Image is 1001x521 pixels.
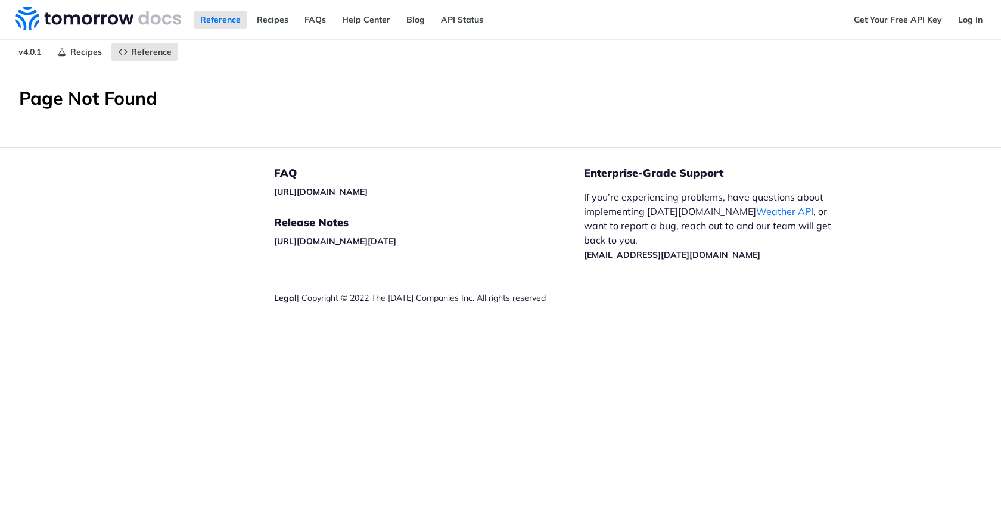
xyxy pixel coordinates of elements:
img: Tomorrow.io Weather API Docs [15,7,181,30]
span: Reference [131,46,172,57]
a: Recipes [51,43,108,61]
a: Log In [952,11,989,29]
a: Reference [194,11,247,29]
a: API Status [434,11,490,29]
h5: FAQ [274,166,584,180]
p: If you’re experiencing problems, have questions about implementing [DATE][DOMAIN_NAME] , or want ... [584,190,844,261]
a: Legal [274,292,297,303]
a: Weather API [756,205,813,217]
a: [URL][DOMAIN_NAME][DATE] [274,236,396,247]
h5: Enterprise-Grade Support [584,166,863,180]
a: FAQs [298,11,332,29]
a: [EMAIL_ADDRESS][DATE][DOMAIN_NAME] [584,249,760,260]
span: Recipes [70,46,102,57]
a: Get Your Free API Key [847,11,949,29]
span: v4.0.1 [12,43,48,61]
a: [URL][DOMAIN_NAME] [274,186,368,197]
a: Help Center [335,11,397,29]
a: Recipes [250,11,295,29]
h5: Release Notes [274,216,584,230]
a: Reference [111,43,178,61]
a: Blog [400,11,431,29]
h1: Page Not Found [19,88,982,109]
div: | Copyright © 2022 The [DATE] Companies Inc. All rights reserved [274,292,584,304]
